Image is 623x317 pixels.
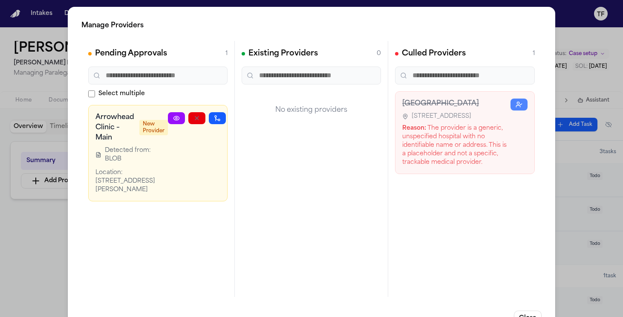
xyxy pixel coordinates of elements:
a: View Provider [168,112,185,124]
strong: Reason: [402,125,426,131]
span: Select multiple [98,90,145,98]
h3: [GEOGRAPHIC_DATA] [402,99,511,109]
input: Select multiple [88,90,95,97]
h3: Arrowhead Clinic – Main [95,112,134,143]
div: Location: [STREET_ADDRESS][PERSON_NAME] [95,169,168,194]
div: The provider is a generic, unspecified hospital with no identifiable name or address. This is a p... [402,124,511,167]
h2: Existing Providers [248,48,318,60]
span: [STREET_ADDRESS] [412,112,471,121]
span: 1 [225,49,228,58]
h2: Culled Providers [402,48,466,60]
span: 0 [377,49,381,58]
h2: Manage Providers [81,20,542,31]
span: Detected from: BLOB [105,146,168,163]
span: 1 [533,49,535,58]
button: Reject [188,112,205,124]
button: Merge [209,112,226,124]
h2: Pending Approvals [95,48,167,60]
span: New Provider [139,120,168,135]
button: Restore Provider [511,99,528,111]
div: No existing providers [242,91,381,129]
